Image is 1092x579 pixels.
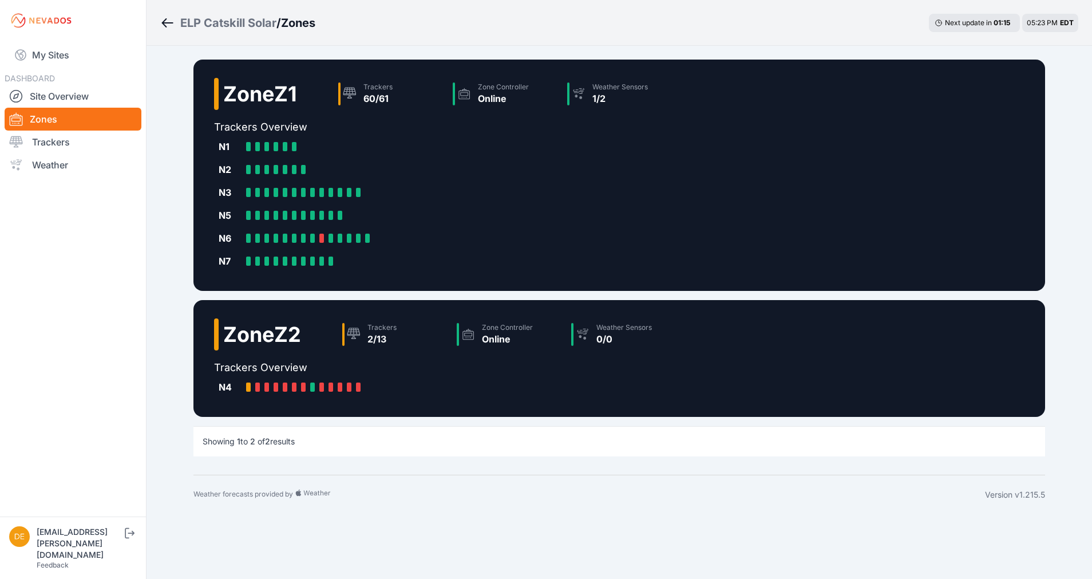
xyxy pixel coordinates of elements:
[596,323,652,332] div: Weather Sensors
[219,254,242,268] div: N7
[482,332,533,346] div: Online
[363,82,393,92] div: Trackers
[1060,18,1074,27] span: EDT
[478,82,529,92] div: Zone Controller
[367,332,397,346] div: 2/13
[5,131,141,153] a: Trackers
[250,436,255,446] span: 2
[478,92,529,105] div: Online
[219,163,242,176] div: N2
[5,85,141,108] a: Site Overview
[338,318,452,350] a: Trackers2/13
[334,78,448,110] a: Trackers60/61
[276,15,281,31] span: /
[223,82,297,105] h2: Zone Z1
[5,153,141,176] a: Weather
[945,18,992,27] span: Next update in
[237,436,240,446] span: 1
[567,318,681,350] a: Weather Sensors0/0
[985,489,1045,501] div: Version v1.215.5
[37,561,69,569] a: Feedback
[193,489,985,501] div: Weather forecasts provided by
[219,140,242,153] div: N1
[265,436,270,446] span: 2
[160,8,315,38] nav: Breadcrumb
[219,186,242,199] div: N3
[9,526,30,547] img: devin.martin@nevados.solar
[994,18,1014,27] div: 01 : 15
[563,78,677,110] a: Weather Sensors1/2
[482,323,533,332] div: Zone Controller
[5,41,141,69] a: My Sites
[5,73,55,83] span: DASHBOARD
[180,15,276,31] a: ELP Catskill Solar
[596,332,652,346] div: 0/0
[219,231,242,245] div: N6
[363,92,393,105] div: 60/61
[281,15,315,31] h3: Zones
[203,436,295,447] p: Showing to of results
[5,108,141,131] a: Zones
[223,323,301,346] h2: Zone Z2
[219,380,242,394] div: N4
[592,92,648,105] div: 1/2
[367,323,397,332] div: Trackers
[214,360,681,376] h2: Trackers Overview
[592,82,648,92] div: Weather Sensors
[214,119,677,135] h2: Trackers Overview
[1027,18,1058,27] span: 05:23 PM
[219,208,242,222] div: N5
[37,526,122,561] div: [EMAIL_ADDRESS][PERSON_NAME][DOMAIN_NAME]
[9,11,73,30] img: Nevados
